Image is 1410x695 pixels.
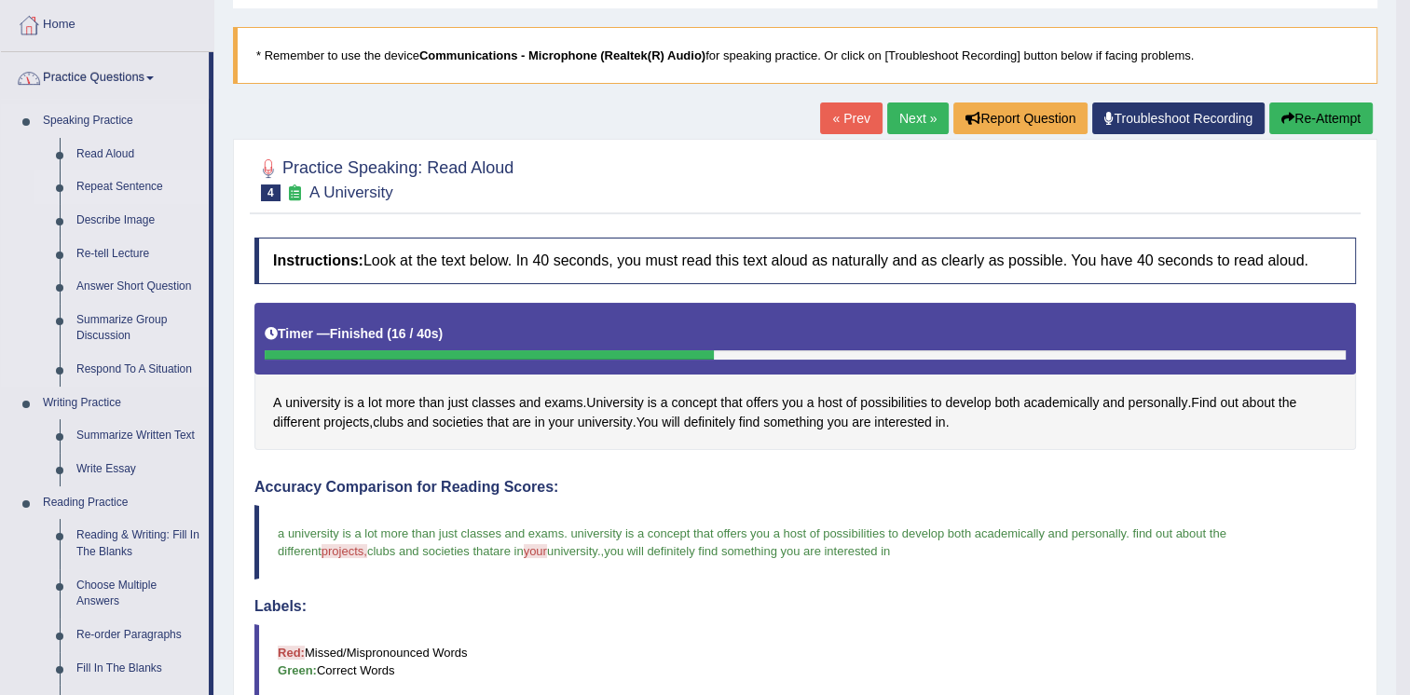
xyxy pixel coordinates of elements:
span: Click to see word definition [368,393,382,413]
h4: Labels: [254,598,1356,615]
span: Click to see word definition [519,393,541,413]
span: Click to see word definition [1279,393,1296,413]
a: Respond To A Situation [68,353,209,387]
h4: Look at the text below. In 40 seconds, you must read this text aloud as naturally and as clearly ... [254,238,1356,284]
small: A University [309,184,393,201]
a: Practice Questions [1,52,209,99]
a: Reading Practice [34,486,209,520]
span: Click to see word definition [662,413,679,432]
span: Click to see word definition [994,393,1020,413]
button: Report Question [953,102,1088,134]
span: Click to see word definition [432,413,483,432]
span: Click to see word definition [373,413,404,432]
div: . . , . . [254,303,1356,451]
span: Click to see word definition [448,393,469,413]
span: Click to see word definition [535,413,545,432]
span: Click to see word definition [852,413,870,432]
span: . [597,544,601,558]
a: Read Aloud [68,138,209,171]
b: Red: [278,646,305,660]
a: « Prev [820,102,882,134]
span: Click to see word definition [418,393,444,413]
a: Re-order Paragraphs [68,619,209,652]
b: 16 / 40s [391,326,439,341]
span: Click to see word definition [386,393,416,413]
h4: Accuracy Comparison for Reading Scores: [254,479,1356,496]
span: Click to see word definition [684,413,735,432]
span: Click to see word definition [874,413,931,432]
span: Click to see word definition [637,413,659,432]
span: Click to see word definition [344,393,353,413]
span: Click to see word definition [285,393,340,413]
span: Click to see word definition [931,393,942,413]
h2: Practice Speaking: Read Aloud [254,155,513,201]
a: Summarize Written Text [68,419,209,453]
span: Click to see word definition [1220,393,1238,413]
span: Click to see word definition [807,393,815,413]
a: Speaking Practice [34,104,209,138]
a: Next » [887,102,949,134]
a: Choose Multiple Answers [68,569,209,619]
a: Repeat Sentence [68,170,209,204]
span: Click to see word definition [1102,393,1124,413]
span: Click to see word definition [549,413,574,432]
b: Green: [278,663,317,677]
b: ( [387,326,391,341]
b: Finished [330,326,384,341]
span: Click to see word definition [671,393,717,413]
span: Click to see word definition [763,413,824,432]
span: Click to see word definition [273,393,281,413]
a: Fill In The Blanks [68,652,209,686]
span: university [547,544,597,558]
span: clubs and societies that [367,544,493,558]
a: Re-tell Lecture [68,238,209,271]
b: Instructions: [273,252,363,268]
span: Click to see word definition [945,393,991,413]
span: Click to see word definition [1128,393,1187,413]
span: Click to see word definition [828,413,849,432]
span: , [600,544,604,558]
h5: Timer — [265,327,443,341]
b: ) [439,326,444,341]
span: Click to see word definition [746,393,778,413]
span: Click to see word definition [323,413,369,432]
span: Click to see word definition [661,393,668,413]
a: Summarize Group Discussion [68,304,209,353]
a: Writing Practice [34,387,209,420]
a: Describe Image [68,204,209,238]
a: Reading & Writing: Fill In The Blanks [68,519,209,568]
span: Click to see word definition [846,393,857,413]
span: Click to see word definition [513,413,531,432]
span: 4 [261,184,281,201]
button: Re-Attempt [1269,102,1373,134]
span: Click to see word definition [936,413,946,432]
span: Click to see word definition [739,413,760,432]
span: Click to see word definition [782,393,803,413]
span: Click to see word definition [860,393,927,413]
b: Communications - Microphone (Realtek(R) Audio) [419,48,705,62]
span: Click to see word definition [544,393,582,413]
span: a university is a lot more than just classes and exams. university is a concept that offers you a... [278,526,1229,558]
span: Click to see word definition [1191,393,1216,413]
span: Click to see word definition [586,393,643,413]
span: Click to see word definition [486,413,508,432]
span: Click to see word definition [1023,393,1099,413]
span: Click to see word definition [357,393,364,413]
small: Exam occurring question [285,184,305,202]
span: are in [493,544,524,558]
span: your [524,544,547,558]
span: projects, [322,544,367,558]
span: Click to see word definition [273,413,320,432]
span: Click to see word definition [1242,393,1275,413]
span: Click to see word definition [817,393,842,413]
span: Click to see word definition [648,393,657,413]
a: Troubleshoot Recording [1092,102,1265,134]
a: Write Essay [68,453,209,486]
span: you will definitely find something you are interested in [604,544,890,558]
span: Click to see word definition [720,393,742,413]
span: Click to see word definition [578,413,633,432]
span: Click to see word definition [472,393,515,413]
blockquote: * Remember to use the device for speaking practice. Or click on [Troubleshoot Recording] button b... [233,27,1377,84]
a: Answer Short Question [68,270,209,304]
span: Click to see word definition [407,413,429,432]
